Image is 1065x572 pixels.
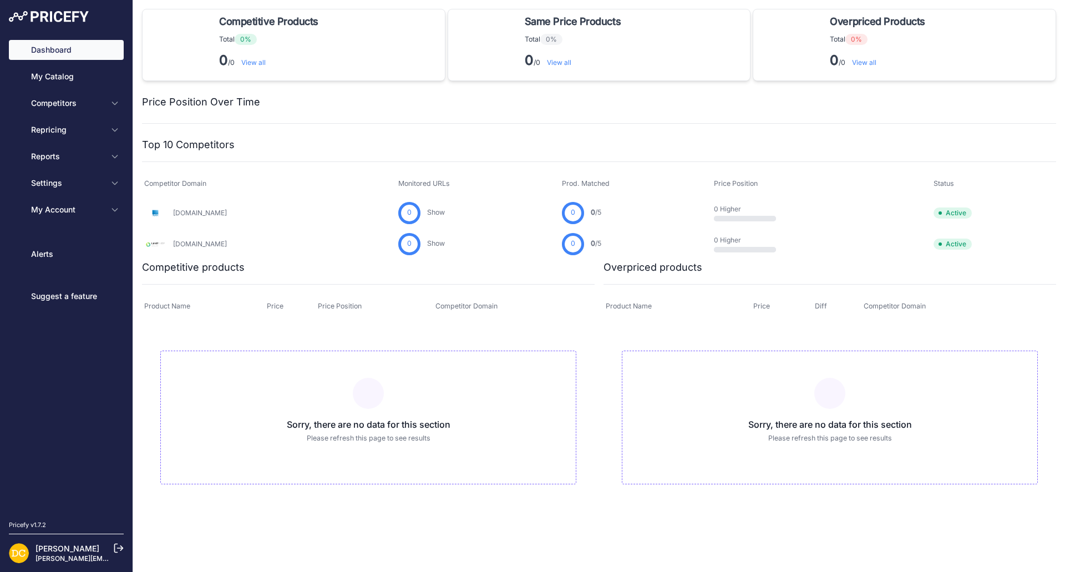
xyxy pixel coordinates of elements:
[830,52,839,68] strong: 0
[9,520,46,530] div: Pricefy v1.7.2
[241,58,266,67] a: View all
[219,34,323,45] p: Total
[31,204,104,215] span: My Account
[714,179,758,188] span: Price Position
[830,14,925,29] span: Overpriced Products
[845,34,868,45] span: 0%
[398,179,450,188] span: Monitored URLs
[144,179,206,188] span: Competitor Domain
[31,124,104,135] span: Repricing
[31,178,104,189] span: Settings
[591,239,595,247] span: 0
[540,34,562,45] span: 0%
[235,34,257,45] span: 0%
[219,14,318,29] span: Competitive Products
[142,137,235,153] h2: Top 10 Competitors
[9,146,124,166] button: Reports
[714,236,785,245] p: 0 Higher
[562,179,610,188] span: Prod. Matched
[830,52,929,69] p: /0
[318,302,362,310] span: Price Position
[9,120,124,140] button: Repricing
[571,239,575,249] span: 0
[525,52,625,69] p: /0
[864,302,926,310] span: Competitor Domain
[591,208,601,216] a: 0/5
[525,52,534,68] strong: 0
[525,14,621,29] span: Same Price Products
[407,239,412,249] span: 0
[9,40,124,60] a: Dashboard
[435,302,498,310] span: Competitor Domain
[35,554,206,563] a: [PERSON_NAME][EMAIL_ADDRESS][DOMAIN_NAME]
[170,418,567,431] h3: Sorry, there are no data for this section
[219,52,228,68] strong: 0
[606,302,652,310] span: Product Name
[631,433,1028,444] p: Please refresh this page to see results
[31,98,104,109] span: Competitors
[9,286,124,306] a: Suggest a feature
[934,207,972,219] span: Active
[9,244,124,264] a: Alerts
[267,302,283,310] span: Price
[525,34,625,45] p: Total
[142,260,245,275] h2: Competitive products
[852,58,876,67] a: View all
[934,179,954,188] span: Status
[830,34,929,45] p: Total
[9,11,89,22] img: Pricefy Logo
[427,208,445,216] a: Show
[934,239,972,250] span: Active
[170,433,567,444] p: Please refresh this page to see results
[9,93,124,113] button: Competitors
[9,67,124,87] a: My Catalog
[547,58,571,67] a: View all
[35,544,99,553] a: [PERSON_NAME]
[9,200,124,220] button: My Account
[142,94,260,110] h2: Price Position Over Time
[815,302,827,310] span: Diff
[31,151,104,162] span: Reports
[603,260,702,275] h2: Overpriced products
[714,205,785,214] p: 0 Higher
[9,40,124,507] nav: Sidebar
[407,207,412,218] span: 0
[173,240,227,248] a: [DOMAIN_NAME]
[571,207,575,218] span: 0
[631,418,1028,431] h3: Sorry, there are no data for this section
[591,208,595,216] span: 0
[591,239,601,247] a: 0/5
[173,209,227,217] a: [DOMAIN_NAME]
[427,239,445,247] a: Show
[9,173,124,193] button: Settings
[219,52,323,69] p: /0
[144,302,190,310] span: Product Name
[753,302,770,310] span: Price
